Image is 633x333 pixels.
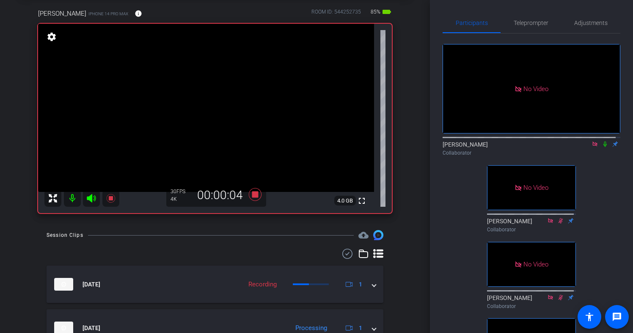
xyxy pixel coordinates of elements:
div: Recording [244,280,281,289]
span: 1 [359,324,362,333]
span: iPhone 14 Pro Max [88,11,128,17]
div: 00:00:04 [192,188,248,203]
div: Collaborator [443,149,620,157]
span: No Video [523,184,548,191]
div: 30 [171,188,192,195]
span: No Video [523,260,548,268]
div: [PERSON_NAME] [487,294,576,310]
mat-icon: accessibility [584,312,594,322]
span: Participants [456,20,488,26]
div: 4K [171,196,192,203]
div: Session Clips [47,231,83,239]
mat-icon: info [135,10,142,17]
span: 4.0 GB [334,196,356,206]
div: Collaborator [487,226,576,233]
div: [PERSON_NAME] [443,140,620,157]
span: [PERSON_NAME] [38,9,86,18]
span: 85% [369,5,382,19]
span: Adjustments [574,20,608,26]
span: Destinations for your clips [358,230,369,240]
mat-icon: message [612,312,622,322]
mat-expansion-panel-header: thumb-nail[DATE]Recording1 [47,266,383,303]
mat-icon: fullscreen [357,196,367,206]
mat-icon: cloud_upload [358,230,369,240]
div: [PERSON_NAME] [487,217,576,233]
span: FPS [176,189,185,194]
span: [DATE] [83,324,100,333]
span: Teleprompter [514,20,548,26]
span: [DATE] [83,280,100,289]
span: 1 [359,280,362,289]
div: Collaborator [487,302,576,310]
span: No Video [523,85,548,92]
mat-icon: settings [46,32,58,42]
div: ROOM ID: 544252735 [311,8,361,20]
div: Processing [291,323,331,333]
img: thumb-nail [54,278,73,291]
img: Session clips [373,230,383,240]
mat-icon: battery_std [382,7,392,17]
